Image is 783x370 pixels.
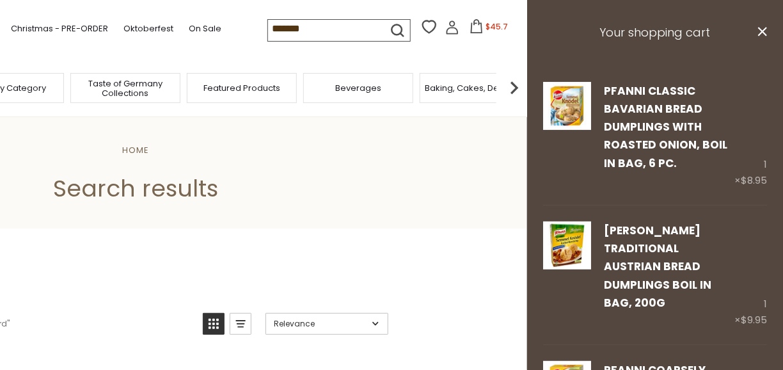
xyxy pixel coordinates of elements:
[543,82,591,189] a: Pfanni Classic Bavarian Bread Dumplings with Roasted Onion
[74,79,177,98] a: Taste of Germany Collections
[543,221,591,269] img: Knorr Traditional Austrian Bread Dumplings Boil in Bag, 200g
[203,313,225,335] a: View grid mode
[274,318,368,330] span: Relevance
[543,82,591,130] img: Pfanni Classic Bavarian Bread Dumplings with Roasted Onion
[265,313,388,335] a: Sort options
[11,22,108,36] a: Christmas - PRE-ORDER
[741,313,767,326] span: $9.95
[543,221,591,328] a: Knorr Traditional Austrian Bread Dumplings Boil in Bag, 200g
[741,173,767,187] span: $8.95
[335,83,381,93] a: Beverages
[734,221,767,328] div: 1 ×
[123,22,173,36] a: Oktoberfest
[502,75,527,101] img: next arrow
[604,83,727,171] a: Pfanni Classic Bavarian Bread Dumplings with Roasted Onion, Boil in Bag, 6 pc.
[734,82,767,189] div: 1 ×
[486,21,509,32] span: $45.7
[462,19,516,38] button: $45.7
[203,83,280,93] a: Featured Products
[189,22,221,36] a: On Sale
[122,144,149,156] a: Home
[604,223,711,310] a: [PERSON_NAME] Traditional Austrian Bread Dumplings Boil in Bag, 200g
[425,83,525,93] a: Baking, Cakes, Desserts
[230,313,251,335] a: View list mode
